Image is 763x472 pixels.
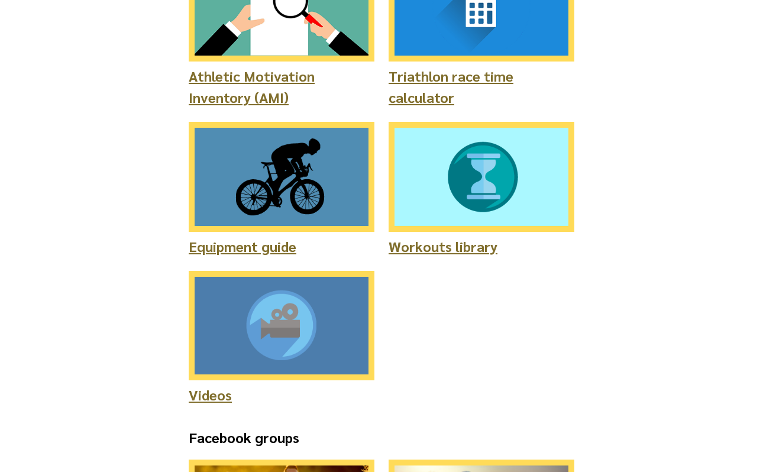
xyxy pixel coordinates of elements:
[189,122,374,231] img: Equipment guide
[389,122,574,231] img: Sand timer
[189,426,574,448] h2: Facebook groups
[189,66,315,106] a: Athletic Motivation Inventory (AMI)
[189,271,374,380] img: Video camera
[389,66,513,106] a: Triathlon race time calculator
[189,385,232,404] a: Videos
[189,237,296,256] a: Equipment guide
[389,237,497,256] a: Workouts library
